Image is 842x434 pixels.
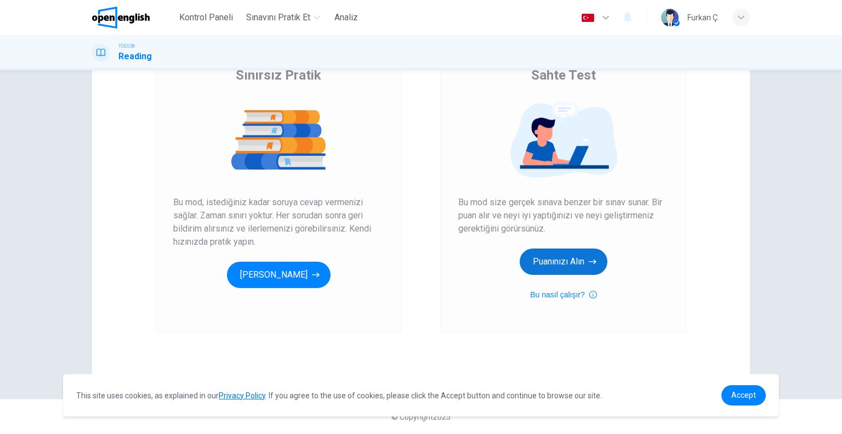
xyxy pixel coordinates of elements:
[721,385,766,405] a: dismiss cookie message
[661,9,679,26] img: Profile picture
[118,42,135,50] span: TOEIC®
[458,196,669,235] span: Bu mod size gerçek sınava benzer bir sınav sunar. Bir puan alır ve neyi iyi yaptığınızı ve neyi g...
[581,14,595,22] img: tr
[92,7,175,29] a: OpenEnglish logo
[246,11,310,24] span: Sınavını Pratik Et
[329,8,364,27] button: Analiz
[227,262,331,288] button: [PERSON_NAME]
[173,196,384,249] span: Bu mod, istediğiniz kadar soruya cevap vermenizi sağlar. Zaman sınırı yoktur. Her sorudan sonra g...
[179,11,233,24] span: Kontrol Paneli
[92,7,150,29] img: OpenEnglish logo
[236,66,321,84] span: Sınırsız Pratik
[520,249,607,275] button: Puanınızı Alın
[530,288,597,301] button: Bu nasıl çalışır?
[334,11,358,24] span: Analiz
[175,8,237,27] button: Kontrol Paneli
[63,374,779,416] div: cookieconsent
[118,50,152,63] h1: Reading
[76,391,602,400] span: This site uses cookies, as explained in our . If you agree to the use of cookies, please click th...
[731,391,756,399] span: Accept
[687,11,719,24] div: Furkan Ç.
[242,8,325,27] button: Sınavını Pratik Et
[219,391,265,400] a: Privacy Policy
[531,66,596,84] span: Sahte Test
[391,413,451,421] span: © Copyright 2025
